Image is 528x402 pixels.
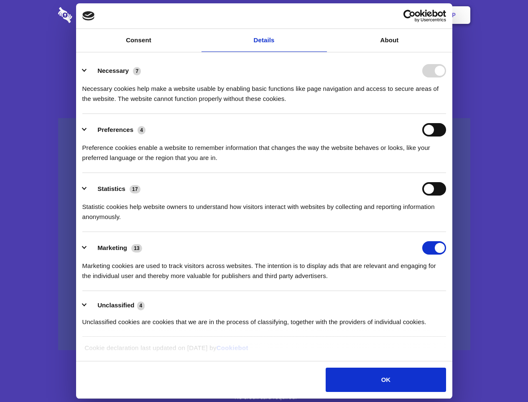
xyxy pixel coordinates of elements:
a: Usercentrics Cookiebot - opens in a new window [373,10,446,22]
div: Unclassified cookies are cookies that we are in the process of classifying, together with the pro... [82,311,446,327]
span: 13 [131,244,142,253]
iframe: Drift Widget Chat Controller [486,360,518,392]
span: 4 [138,126,145,134]
h4: Auto-redaction of sensitive data, encrypted data sharing and self-destructing private chats. Shar... [58,76,470,104]
button: Necessary (7) [82,64,146,77]
img: logo [82,11,95,21]
button: Unclassified (4) [82,300,150,311]
span: 4 [137,301,145,310]
a: Wistia video thumbnail [58,118,470,350]
a: Details [202,29,327,52]
a: About [327,29,452,52]
button: Marketing (13) [82,241,148,255]
label: Marketing [97,244,127,251]
img: logo-wordmark-white-trans-d4663122ce5f474addd5e946df7df03e33cb6a1c49d2221995e7729f52c070b2.svg [58,7,130,23]
button: OK [326,368,446,392]
label: Statistics [97,185,125,192]
span: 7 [133,67,141,75]
button: Preferences (4) [82,123,151,137]
div: Marketing cookies are used to track visitors across websites. The intention is to display ads tha... [82,255,446,281]
div: Preference cookies enable a website to remember information that changes the way the website beha... [82,137,446,163]
h1: Eliminate Slack Data Loss. [58,38,470,68]
a: Login [379,2,416,28]
a: Cookiebot [217,344,248,351]
a: Consent [76,29,202,52]
a: Contact [339,2,378,28]
span: 17 [130,185,140,193]
div: Necessary cookies help make a website usable by enabling basic functions like page navigation and... [82,77,446,104]
button: Statistics (17) [82,182,146,196]
div: Cookie declaration last updated on [DATE] by [78,343,450,359]
label: Necessary [97,67,129,74]
div: Statistic cookies help website owners to understand how visitors interact with websites by collec... [82,196,446,222]
a: Pricing [245,2,282,28]
label: Preferences [97,126,133,133]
